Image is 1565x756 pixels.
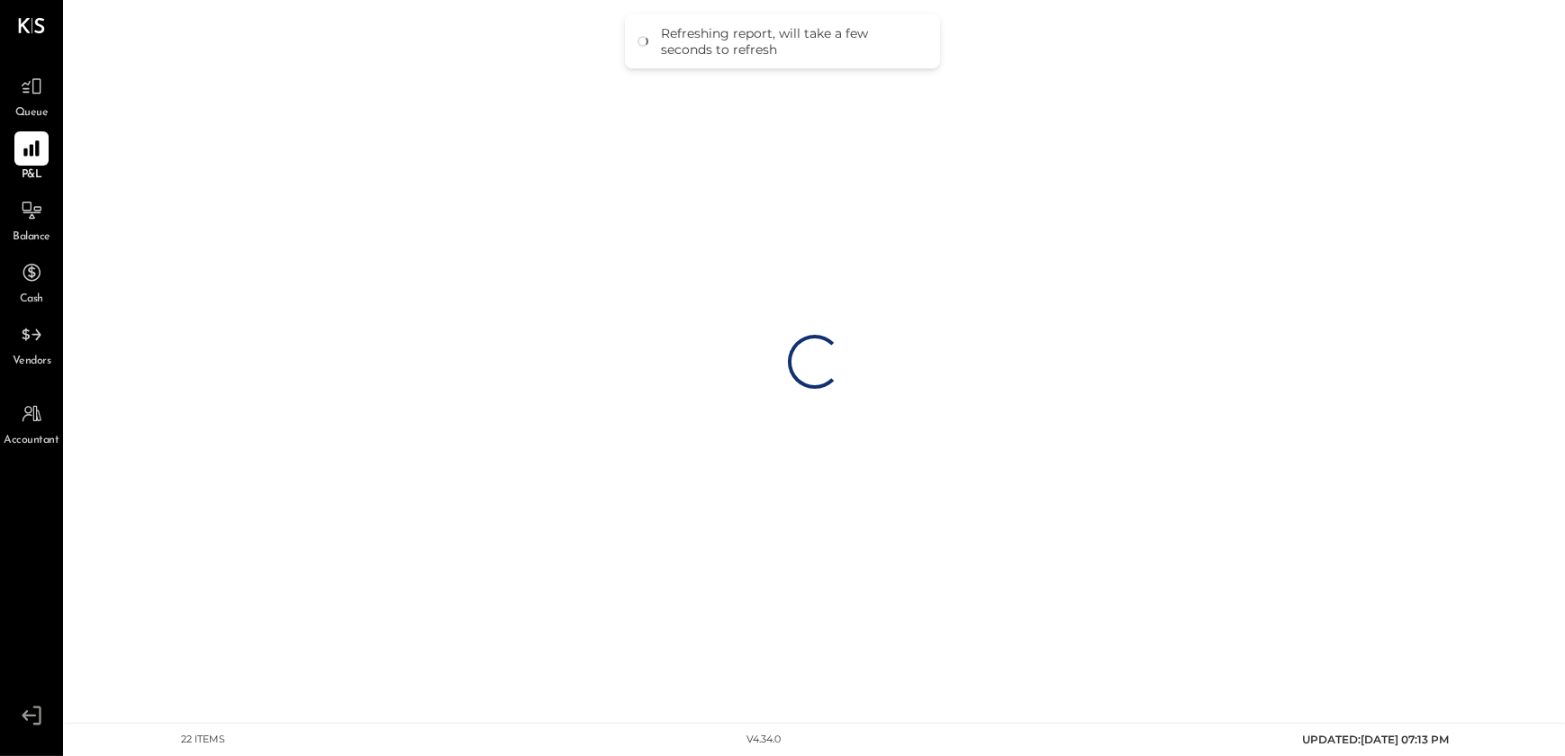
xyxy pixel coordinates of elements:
a: Accountant [1,397,62,449]
a: Vendors [1,318,62,370]
span: Balance [13,229,50,246]
div: Refreshing report, will take a few seconds to refresh [661,25,922,58]
span: Vendors [13,354,51,370]
span: Queue [15,105,49,121]
div: 22 items [181,733,225,747]
span: Accountant [5,433,59,449]
span: UPDATED: [DATE] 07:13 PM [1302,733,1449,746]
a: Balance [1,193,62,246]
div: v 4.34.0 [746,733,781,747]
a: Queue [1,69,62,121]
a: Cash [1,256,62,308]
span: P&L [22,167,42,184]
span: Cash [20,292,43,308]
a: P&L [1,131,62,184]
